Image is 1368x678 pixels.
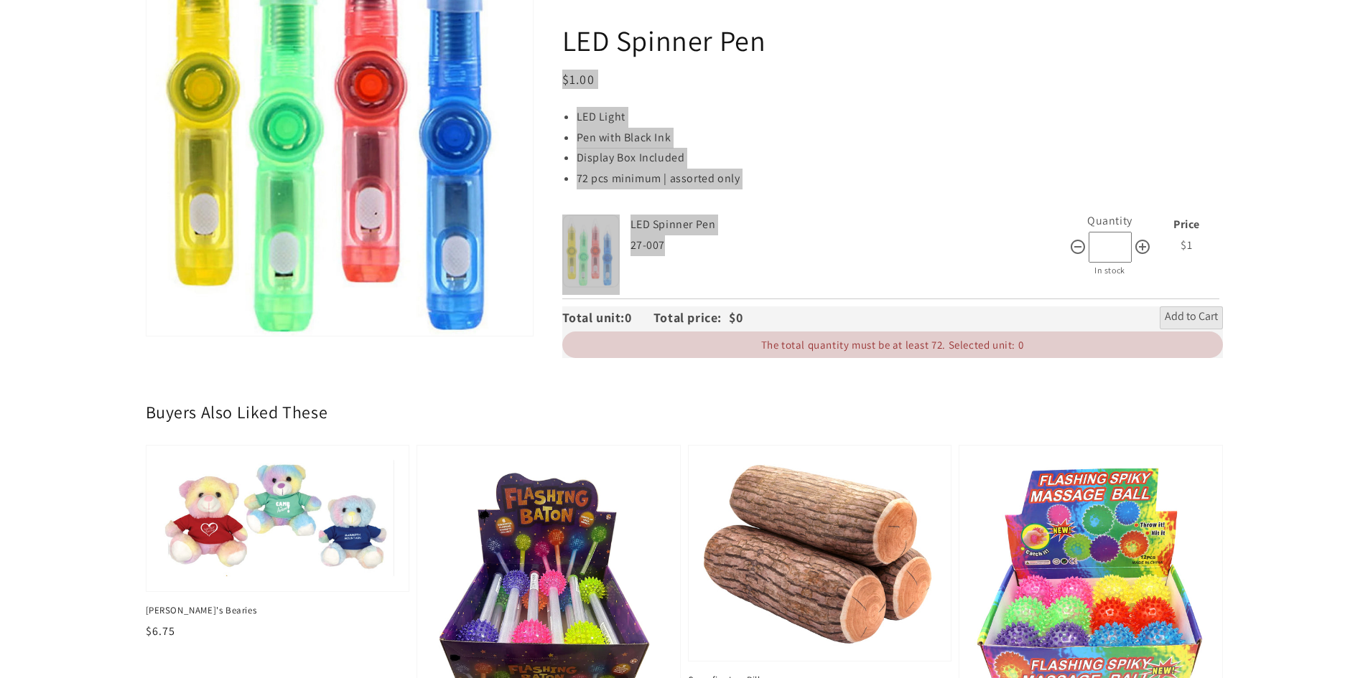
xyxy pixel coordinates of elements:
h1: LED Spinner Pen [562,22,1223,59]
div: Total unit: Total price: [562,306,729,329]
span: $1.00 [562,71,595,88]
div: The total quantity must be at least 72. Selected unit: 0 [562,331,1223,358]
span: [PERSON_NAME]'s Bearies [146,604,410,617]
img: Campfire Log Pillow [699,457,940,649]
a: Gerri's BeariesGerri's Bearies [PERSON_NAME]'s Bearies $6.75 [146,445,410,639]
li: Display Box Included [577,149,1223,169]
li: 72 pcs minimum | assorted only [577,169,1223,189]
span: $1 [1181,237,1192,253]
span: 0 [625,309,653,326]
div: LED Spinner Pen [631,215,1066,235]
span: $0 [729,309,743,326]
label: Quantity [1087,213,1132,228]
button: Add to Cart [1160,306,1223,329]
div: 27-007 [631,235,1069,256]
li: LED Light [577,107,1223,128]
div: In stock [1069,263,1151,278]
span: Add to Cart [1165,309,1218,326]
li: Pen with Black Ink [577,128,1223,149]
span: $6.75 [146,623,175,639]
h2: Buyers Also Liked These [146,401,1223,423]
div: Price [1155,215,1219,235]
img: Default Title [562,215,620,288]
